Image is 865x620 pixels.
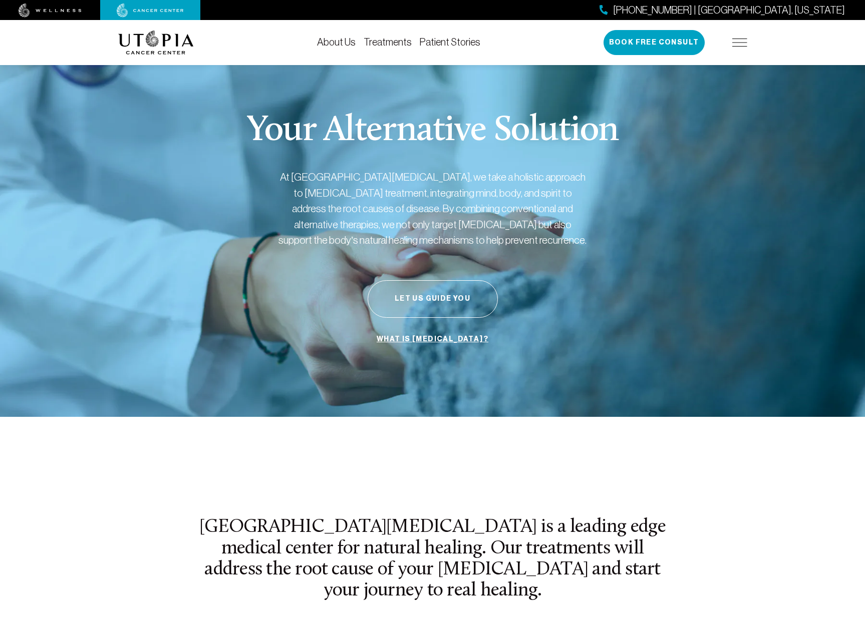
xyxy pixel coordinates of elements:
a: [PHONE_NUMBER] | [GEOGRAPHIC_DATA], [US_STATE] [600,3,845,18]
a: What is [MEDICAL_DATA]? [374,330,491,349]
img: wellness [19,4,82,18]
a: Patient Stories [420,37,480,48]
img: icon-hamburger [732,39,747,47]
img: cancer center [117,4,184,18]
img: logo [118,31,194,55]
button: Let Us Guide You [368,280,498,318]
h2: [GEOGRAPHIC_DATA][MEDICAL_DATA] is a leading edge medical center for natural healing. Our treatme... [198,517,667,601]
p: At [GEOGRAPHIC_DATA][MEDICAL_DATA], we take a holistic approach to [MEDICAL_DATA] treatment, inte... [277,169,588,248]
p: Your Alternative Solution [246,113,619,149]
a: Treatments [364,37,412,48]
span: [PHONE_NUMBER] | [GEOGRAPHIC_DATA], [US_STATE] [613,3,845,18]
button: Book Free Consult [604,30,705,55]
a: About Us [317,37,356,48]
